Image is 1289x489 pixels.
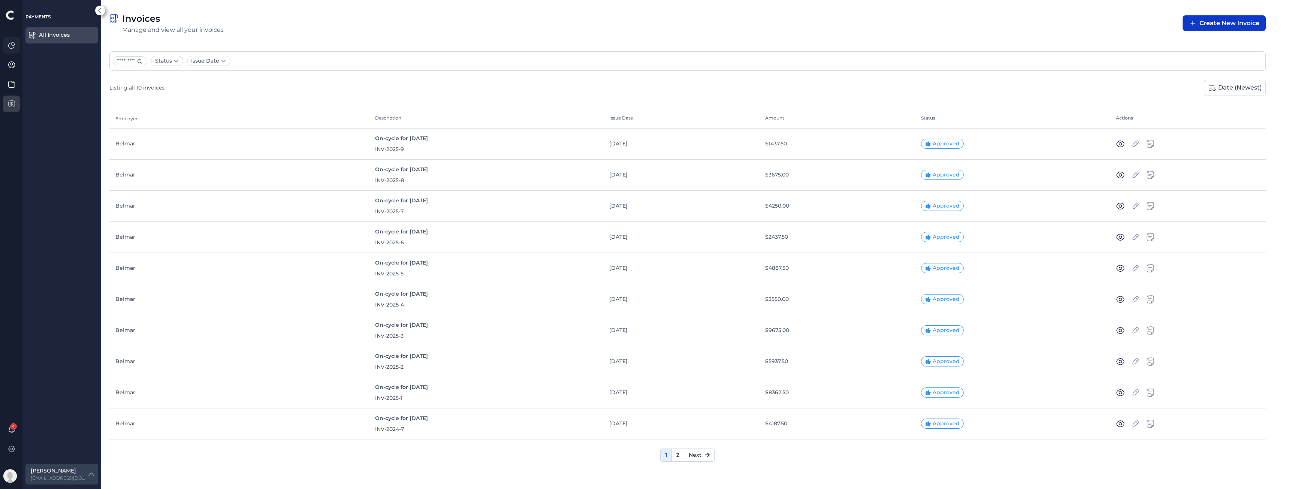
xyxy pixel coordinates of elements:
[609,357,628,365] span: [DATE]
[375,332,597,340] div: INV-2025-3
[759,253,915,284] td: $4887.50
[115,202,363,210] div: Belmar
[759,108,915,128] th: Amount
[609,420,628,428] span: [DATE]
[921,387,964,398] span: Approved
[759,128,915,159] td: $1437.50
[915,108,1110,128] th: Status
[10,423,17,430] span: 4
[375,301,597,309] div: INV-2025-4
[609,264,628,272] span: [DATE]
[25,14,51,19] span: PAYMENTS
[31,475,87,482] label: droger978@gmail.com
[609,326,628,334] span: [DATE]
[921,170,964,180] span: Approved
[759,315,915,346] td: $9675.00
[191,57,219,65] span: Issue Date
[671,449,684,462] a: Page 2
[109,84,164,92] div: Listing all 10 invoices
[609,233,628,241] span: [DATE]
[115,171,363,179] div: Belmar
[921,356,964,366] span: Approved
[115,140,363,148] div: Belmar
[115,295,363,303] div: Belmar
[115,420,363,428] div: Belmar
[115,264,363,272] div: Belmar
[603,108,759,128] th: Issue Date
[921,419,964,429] span: Approved
[609,171,628,179] span: [DATE]
[115,357,363,365] div: Belmar
[375,383,597,391] div: On-cycle for [DATE]
[759,221,915,253] td: $2437.50
[609,140,628,148] span: [DATE]
[369,108,603,128] th: Description
[921,263,964,273] span: Approved
[759,346,915,377] td: $5937.50
[684,449,715,462] a: Next page
[375,363,597,371] div: INV-2025-2
[122,12,224,25] div: Invoices
[155,57,172,65] span: Status
[759,377,915,408] td: $8362.50
[609,389,628,396] span: [DATE]
[759,284,915,315] td: $3550.00
[375,425,597,433] div: INV-2024-7
[1110,108,1266,128] th: Actions
[109,108,369,128] th: Employer
[921,325,964,335] span: Approved
[115,326,363,334] div: Belmar
[375,414,597,422] div: On-cycle for [DATE]
[1183,15,1266,31] button: Create New Invoice
[31,467,87,475] label: [PERSON_NAME]
[759,190,915,221] td: $4250.00
[375,166,597,173] div: On-cycle for [DATE]
[609,202,628,210] span: [DATE]
[689,451,710,459] div: Next
[375,135,597,142] div: On-cycle for [DATE]
[375,176,597,184] div: INV-2025-8
[375,321,597,329] div: On-cycle for [DATE]
[375,239,597,247] div: INV-2025-6
[375,228,597,236] div: On-cycle for [DATE]
[759,408,915,439] td: $4187.50
[122,25,224,34] div: Manage and view all your invoices
[375,145,597,153] div: INV-2025-9
[375,290,597,298] div: On-cycle for [DATE]
[609,295,628,303] span: [DATE]
[660,449,672,462] a: Page 1 is your current page
[115,389,363,396] div: Belmar
[375,394,597,402] div: INV-2025-1
[151,56,183,66] button: Status
[115,233,363,241] div: Belmar
[375,270,597,278] div: INV-2025-5
[921,139,964,149] span: Approved
[921,294,964,304] span: Approved
[3,469,17,484] img: Avatar
[375,208,597,215] div: INV-2025-7
[375,352,597,360] div: On-cycle for [DATE]
[375,259,597,267] div: On-cycle for [DATE]
[1204,80,1266,96] a: Date (Newest)
[921,201,964,211] span: Approved
[39,31,70,39] div: All Invoices
[187,56,230,66] button: Issue Date
[921,232,964,242] span: Approved
[759,159,915,190] td: $3675.00
[375,197,597,205] div: On-cycle for [DATE]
